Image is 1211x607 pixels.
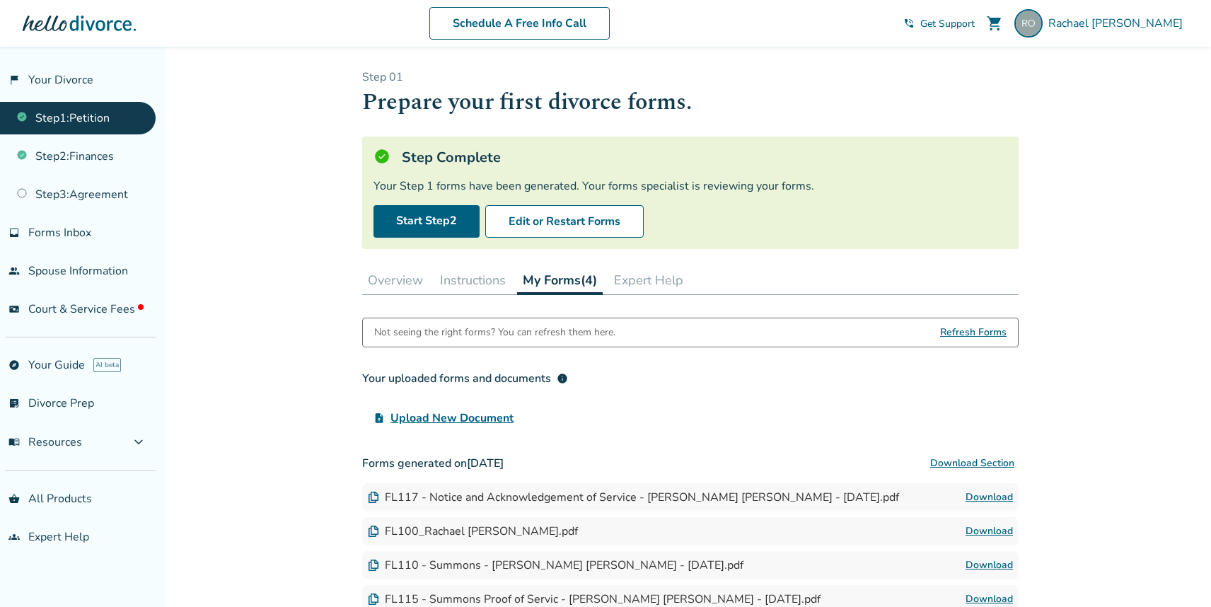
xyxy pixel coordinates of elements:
img: o.rachael@gmail.com [1014,9,1043,37]
span: phone_in_talk [903,18,915,29]
p: Step 0 1 [362,69,1019,85]
a: Start Step2 [373,205,480,238]
span: shopping_basket [8,493,20,504]
span: Forms Inbox [28,225,91,241]
div: FL100_Rachael [PERSON_NAME].pdf [368,524,578,539]
a: Download [966,489,1013,506]
div: Your uploaded forms and documents [362,370,568,387]
button: Instructions [434,266,511,294]
button: My Forms(4) [517,266,603,295]
a: phone_in_talkGet Support [903,17,975,30]
span: Rachael [PERSON_NAME] [1048,16,1188,31]
span: Court & Service Fees [28,301,144,317]
div: FL117 - Notice and Acknowledgement of Service - [PERSON_NAME] [PERSON_NAME] - [DATE].pdf [368,490,899,505]
span: Resources [8,434,82,450]
span: inbox [8,227,20,238]
button: Expert Help [608,266,689,294]
span: universal_currency_alt [8,303,20,315]
img: Document [368,594,379,605]
a: Download [966,557,1013,574]
img: Document [368,560,379,571]
span: explore [8,359,20,371]
span: people [8,265,20,277]
div: FL110 - Summons - [PERSON_NAME] [PERSON_NAME] - [DATE].pdf [368,557,743,573]
a: Download [966,523,1013,540]
span: menu_book [8,437,20,448]
iframe: Chat Widget [1140,539,1211,607]
h1: Prepare your first divorce forms. [362,85,1019,120]
div: Not seeing the right forms? You can refresh them here. [374,318,615,347]
img: Document [368,526,379,537]
button: Overview [362,266,429,294]
span: Upload New Document [390,410,514,427]
h5: Step Complete [402,148,501,167]
button: Edit or Restart Forms [485,205,644,238]
span: AI beta [93,358,121,372]
span: upload_file [373,412,385,424]
a: Schedule A Free Info Call [429,7,610,40]
span: list_alt_check [8,398,20,409]
span: shopping_cart [986,15,1003,32]
span: groups [8,531,20,543]
span: Get Support [920,17,975,30]
span: expand_more [130,434,147,451]
span: flag_2 [8,74,20,86]
span: info [557,373,568,384]
div: Your Step 1 forms have been generated. Your forms specialist is reviewing your forms. [373,178,1007,194]
span: Refresh Forms [940,318,1007,347]
button: Download Section [926,449,1019,478]
div: FL115 - Summons Proof of Servic - [PERSON_NAME] [PERSON_NAME] - [DATE].pdf [368,591,821,607]
img: Document [368,492,379,503]
h3: Forms generated on [DATE] [362,449,1019,478]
